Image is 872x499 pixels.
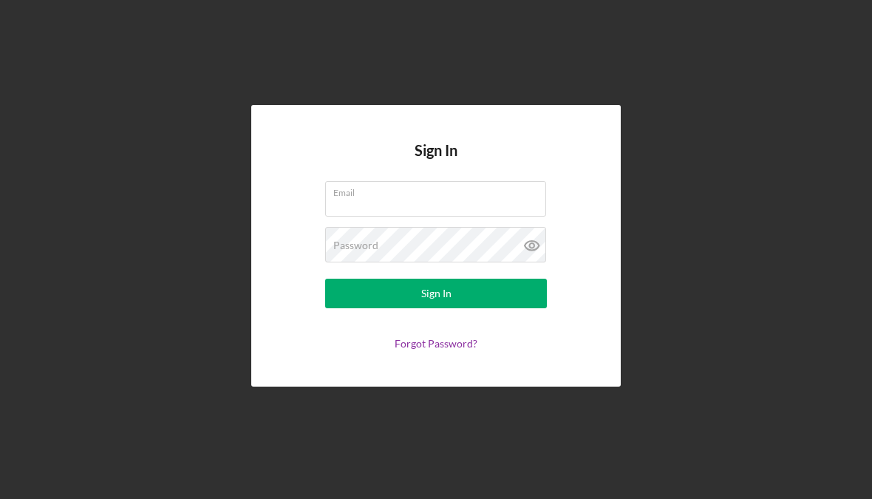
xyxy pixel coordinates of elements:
[333,240,378,251] label: Password
[421,279,452,308] div: Sign In
[415,142,457,181] h4: Sign In
[395,337,477,350] a: Forgot Password?
[333,182,546,198] label: Email
[325,279,547,308] button: Sign In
